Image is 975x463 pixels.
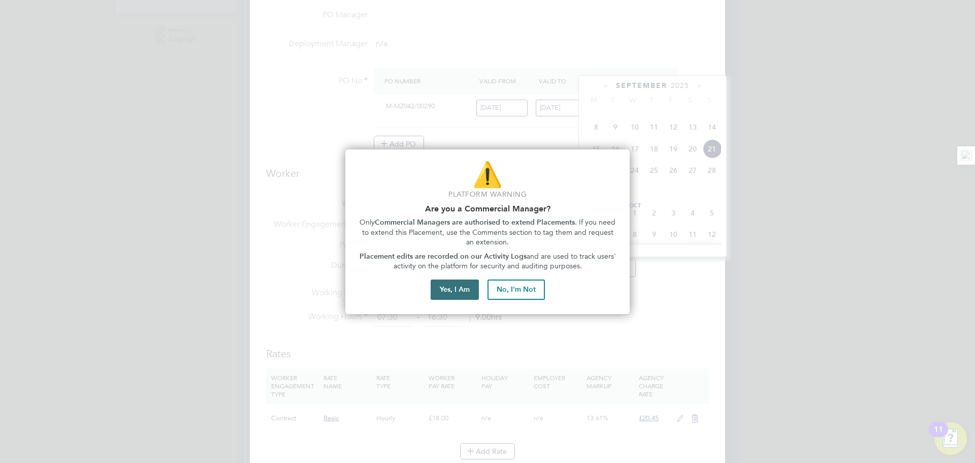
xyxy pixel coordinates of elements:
[345,149,630,314] div: Are you part of the Commercial Team?
[360,252,527,261] strong: Placement edits are recorded on our Activity Logs
[357,204,617,213] h2: Are you a Commercial Manager?
[360,218,375,227] span: Only
[431,280,479,300] button: Yes, I Am
[394,252,618,271] span: and are used to track users' activity on the platform for security and auditing purposes.
[357,158,617,192] p: ⚠️
[487,280,545,300] button: No, I'm Not
[362,218,618,246] span: . If you need to extend this Placement, use the Comments section to tag them and request an exten...
[357,190,617,200] p: Platform Warning
[375,218,575,227] strong: Commercial Managers are authorised to extend Placements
